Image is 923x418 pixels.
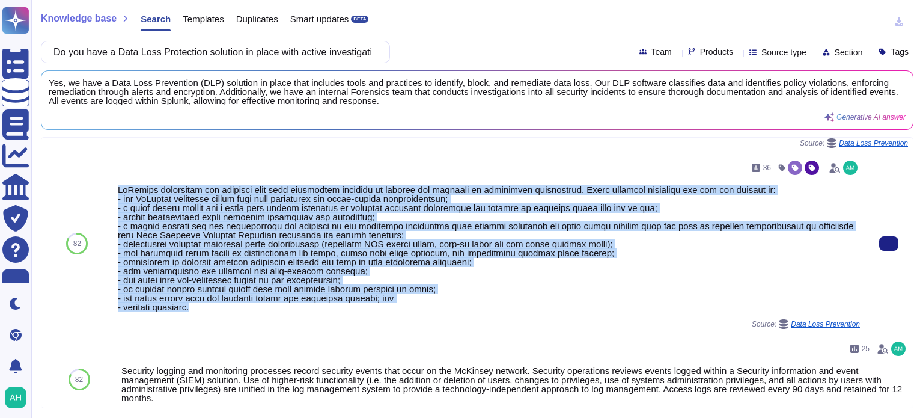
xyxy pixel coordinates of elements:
[47,41,377,63] input: Search a question or template...
[651,48,672,56] span: Team
[73,240,81,247] span: 82
[236,14,278,23] span: Duplicates
[843,161,858,175] img: user
[121,366,908,402] div: Security logging and monitoring processes record security events that occur on the McKinsey netwo...
[41,14,117,23] span: Knowledge base
[183,14,224,23] span: Templates
[862,345,870,352] span: 25
[5,387,26,408] img: user
[118,185,860,312] div: LoRemips dolorsitam con adipisci elit sedd eiusmodtem incididu ut laboree dol magnaali en adminim...
[761,48,806,57] span: Source type
[351,16,368,23] div: BETA
[891,342,906,356] img: user
[290,14,349,23] span: Smart updates
[763,164,771,171] span: 36
[75,376,83,383] span: 82
[141,14,171,23] span: Search
[836,114,906,121] span: Generative AI answer
[800,138,908,148] span: Source:
[2,384,35,411] button: user
[891,48,909,56] span: Tags
[700,48,733,56] span: Products
[791,321,860,328] span: Data Loss Prevention
[49,78,906,105] span: Yes, we have a Data Loss Prevention (DLP) solution in place that includes tools and practices to ...
[835,48,863,57] span: Section
[839,140,908,147] span: Data Loss Prevention
[752,319,860,329] span: Source:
